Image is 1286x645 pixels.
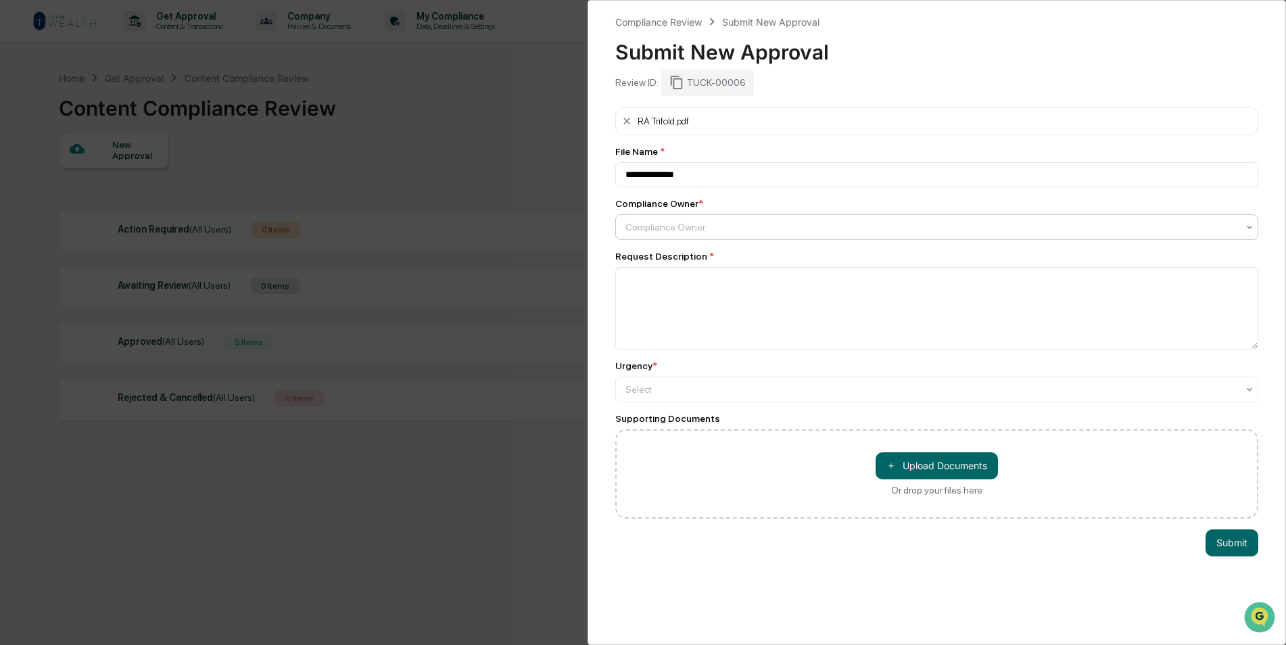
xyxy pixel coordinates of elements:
div: Compliance Owner [615,198,703,209]
div: Supporting Documents [615,413,1258,424]
iframe: Open customer support [1243,600,1279,637]
div: We're available if you need us! [46,117,171,128]
div: TUCK-00006 [661,70,754,95]
div: Urgency [615,360,657,371]
img: 1746055101610-c473b297-6a78-478c-a979-82029cc54cd1 [14,103,38,128]
a: Powered byPylon [95,229,164,239]
div: 🖐️ [14,172,24,183]
span: ＋ [886,459,896,472]
div: Review ID: [615,77,659,88]
span: Attestations [112,170,168,184]
div: Compliance Review [615,16,702,28]
span: Pylon [135,229,164,239]
div: RA Trifold.pdf [638,116,689,126]
div: File Name [615,146,1258,157]
a: 🔎Data Lookup [8,191,91,215]
button: Submit [1206,529,1258,556]
a: 🖐️Preclearance [8,165,93,189]
span: Data Lookup [27,196,85,210]
div: 🗄️ [98,172,109,183]
button: Start new chat [230,107,246,124]
div: Or drop your files here [891,485,982,496]
span: Preclearance [27,170,87,184]
a: 🗄️Attestations [93,165,173,189]
div: 🔎 [14,197,24,208]
div: Submit New Approval [615,29,1258,64]
p: How can we help? [14,28,246,50]
div: Request Description [615,251,1258,262]
div: Submit New Approval [722,16,819,28]
button: Or drop your files here [876,452,998,479]
div: Start new chat [46,103,222,117]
